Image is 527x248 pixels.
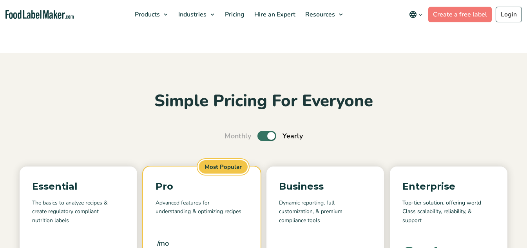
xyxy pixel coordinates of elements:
p: Business [279,179,371,194]
span: Resources [303,10,336,19]
p: Enterprise [402,179,495,194]
span: Most Popular [197,159,249,175]
span: Yearly [283,131,303,141]
span: Products [132,10,161,19]
span: Industries [176,10,207,19]
p: The basics to analyze recipes & create regulatory compliant nutrition labels [32,199,125,225]
span: Pricing [223,10,245,19]
h2: Simple Pricing For Everyone [6,91,521,112]
span: Monthly [225,131,251,141]
p: Advanced features for understanding & optimizing recipes [156,199,248,216]
span: Hire an Expert [252,10,296,19]
p: Dynamic reporting, full customization, & premium compliance tools [279,199,371,225]
a: Create a free label [428,7,492,22]
a: Login [496,7,522,22]
label: Toggle [257,131,276,141]
p: Essential [32,179,125,194]
p: Top-tier solution, offering world Class scalability, reliability, & support [402,199,495,225]
p: Pro [156,179,248,194]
